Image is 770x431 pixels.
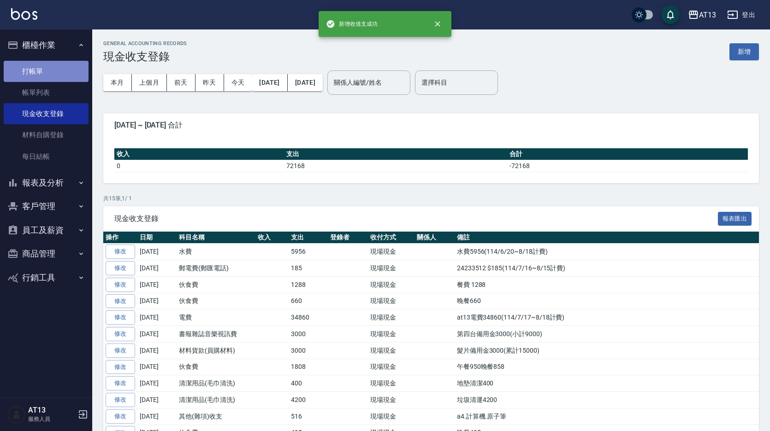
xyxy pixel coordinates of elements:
button: save [661,6,680,24]
td: [DATE] [137,260,177,277]
td: [DATE] [137,392,177,408]
td: 185 [289,260,328,277]
button: 報表及分析 [4,171,89,195]
td: 現場現金 [368,359,415,375]
td: 電費 [177,309,255,326]
a: 修改 [106,261,135,275]
button: 今天 [224,74,252,91]
td: [DATE] [137,408,177,425]
a: 每日結帳 [4,146,89,167]
button: 客戶管理 [4,194,89,218]
button: [DATE] [252,74,287,91]
button: 新增 [729,43,759,60]
td: 現場現金 [368,392,415,408]
a: 修改 [106,327,135,341]
th: 支出 [289,232,328,244]
td: 現場現金 [368,293,415,309]
span: [DATE] ~ [DATE] 合計 [114,121,748,130]
td: 晚餐660 [455,293,759,309]
td: 現場現金 [368,260,415,277]
td: 516 [289,408,328,425]
td: 現場現金 [368,342,415,359]
a: 修改 [106,344,135,358]
a: 新增 [729,47,759,56]
h3: 現金收支登錄 [103,50,187,63]
td: [DATE] [137,293,177,309]
td: 0 [114,160,284,172]
td: 午餐950晚餐858 [455,359,759,375]
td: 現場現金 [368,276,415,293]
td: 水費5956(114/6/20~8/18計費) [455,244,759,260]
td: [DATE] [137,342,177,359]
td: 現場現金 [368,244,415,260]
td: [DATE] [137,359,177,375]
a: 材料自購登錄 [4,124,89,146]
button: 登出 [723,6,759,23]
td: 水費 [177,244,255,260]
a: 打帳單 [4,61,89,82]
th: 日期 [137,232,177,244]
a: 修改 [106,278,135,292]
th: 收入 [255,232,289,244]
td: [DATE] [137,309,177,326]
th: 操作 [103,232,137,244]
td: 現場現金 [368,326,415,343]
td: a4.計算機.原子筆 [455,408,759,425]
td: 5956 [289,244,328,260]
td: 400 [289,375,328,392]
td: 第四台備用金3000(小計9000) [455,326,759,343]
th: 備註 [455,232,759,244]
td: 660 [289,293,328,309]
button: 員工及薪資 [4,218,89,242]
td: 地墊清潔400 [455,375,759,392]
td: 其他(雜項)收支 [177,408,255,425]
button: 櫃檯作業 [4,33,89,57]
button: 前天 [167,74,195,91]
td: [DATE] [137,276,177,293]
button: 上個月 [132,74,167,91]
a: 修改 [106,294,135,309]
span: 現金收支登錄 [114,214,718,223]
a: 帳單列表 [4,82,89,103]
a: 報表匯出 [718,214,752,222]
td: 郵電費(郵匯電話) [177,260,255,277]
a: 修改 [106,245,135,259]
span: 新增收借支成功 [326,19,378,29]
h5: AT13 [28,406,75,415]
button: 昨天 [195,74,224,91]
button: [DATE] [288,74,323,91]
td: 34860 [289,309,328,326]
th: 科目名稱 [177,232,255,244]
td: 現場現金 [368,375,415,392]
button: 報表匯出 [718,212,752,226]
th: 收入 [114,148,284,160]
td: 清潔用品(毛巾清洗) [177,375,255,392]
td: 1808 [289,359,328,375]
h2: GENERAL ACCOUNTING RECORDS [103,41,187,47]
button: 商品管理 [4,242,89,266]
th: 支出 [284,148,507,160]
a: 修改 [106,310,135,325]
a: 現金收支登錄 [4,103,89,124]
td: at13電費34860(114/7/17~8/18計費) [455,309,759,326]
th: 登錄者 [328,232,368,244]
a: 修改 [106,393,135,407]
td: 現場現金 [368,408,415,425]
th: 收付方式 [368,232,415,244]
td: 現場現金 [368,309,415,326]
td: 24233512 $185(114/7/16~8/15計費) [455,260,759,277]
td: 餐費 1288 [455,276,759,293]
td: 3000 [289,342,328,359]
div: AT13 [699,9,716,21]
td: 伙食費 [177,276,255,293]
td: 72168 [284,160,507,172]
a: 修改 [106,409,135,424]
td: 髮片備用金3000(累計15000) [455,342,759,359]
td: 書報雜誌音樂視訊費 [177,326,255,343]
th: 關係人 [415,232,455,244]
img: Person [7,405,26,424]
button: 行銷工具 [4,266,89,290]
button: 本月 [103,74,132,91]
button: close [427,14,448,34]
th: 合計 [507,148,748,160]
